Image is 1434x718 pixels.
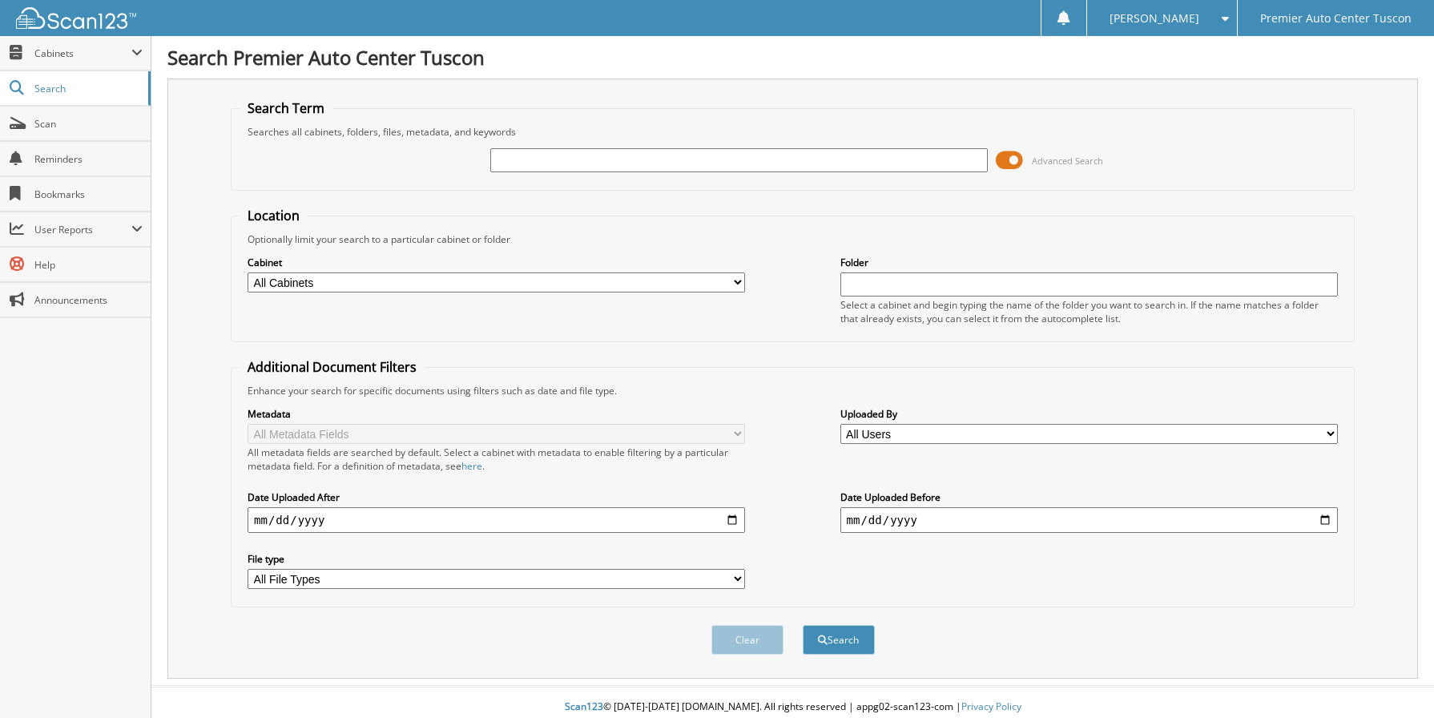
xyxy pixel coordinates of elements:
a: Privacy Policy [961,700,1021,713]
legend: Additional Document Filters [240,358,425,376]
h1: Search Premier Auto Center Tuscon [167,44,1418,71]
span: Reminders [34,152,143,166]
span: Bookmarks [34,188,143,201]
img: scan123-logo-white.svg [16,7,136,29]
legend: Location [240,207,308,224]
span: Scan [34,117,143,131]
input: start [248,507,745,533]
div: Enhance your search for specific documents using filters such as date and file type. [240,384,1346,397]
button: Clear [711,625,783,655]
span: [PERSON_NAME] [1110,14,1199,23]
label: Uploaded By [840,407,1338,421]
div: All metadata fields are searched by default. Select a cabinet with metadata to enable filtering b... [248,446,745,473]
legend: Search Term [240,99,332,117]
span: User Reports [34,223,131,236]
div: Select a cabinet and begin typing the name of the folder you want to search in. If the name match... [840,298,1338,325]
a: here [461,459,482,473]
label: Date Uploaded Before [840,490,1338,504]
button: Search [803,625,875,655]
span: Announcements [34,293,143,307]
label: Date Uploaded After [248,490,745,504]
span: Scan123 [565,700,603,713]
span: Search [34,82,140,95]
label: Folder [840,256,1338,269]
span: Cabinets [34,46,131,60]
span: Premier Auto Center Tuscon [1260,14,1412,23]
label: Cabinet [248,256,745,269]
label: Metadata [248,407,745,421]
div: Searches all cabinets, folders, files, metadata, and keywords [240,125,1346,139]
span: Advanced Search [1032,155,1103,167]
input: end [840,507,1338,533]
label: File type [248,552,745,566]
span: Help [34,258,143,272]
div: Optionally limit your search to a particular cabinet or folder [240,232,1346,246]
